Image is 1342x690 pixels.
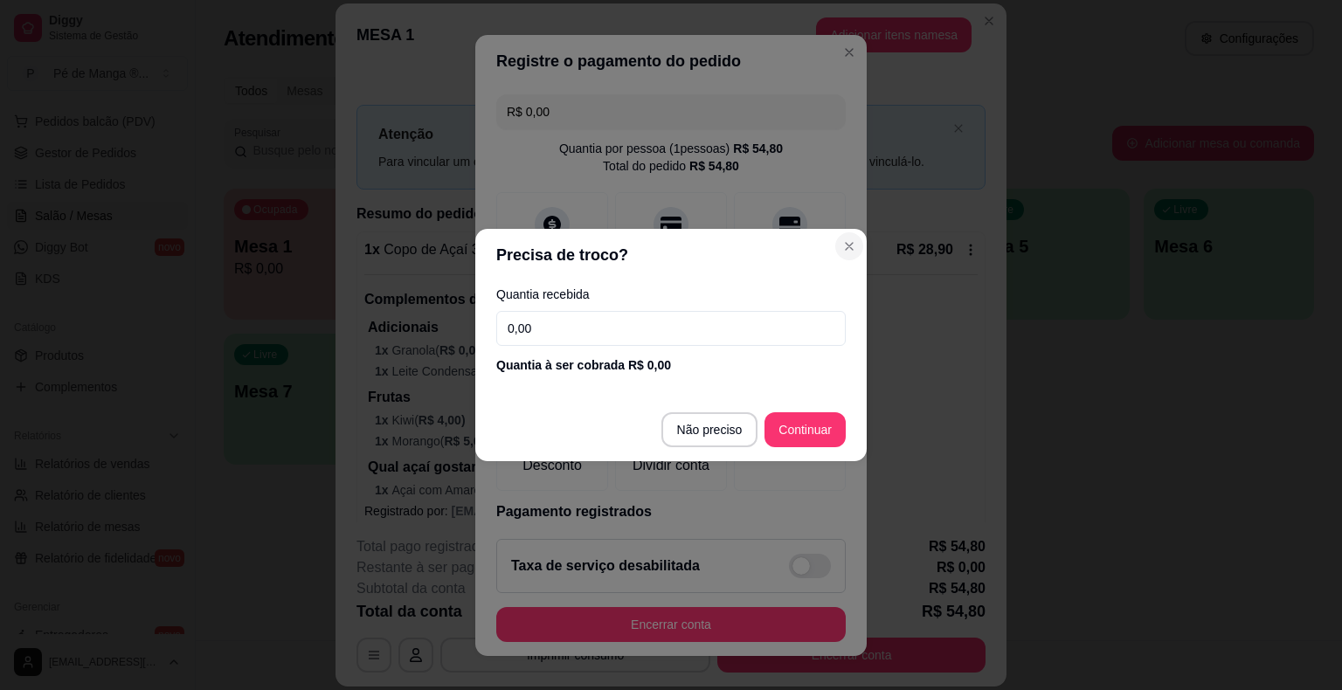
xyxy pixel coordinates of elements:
button: Close [835,232,863,260]
label: Quantia recebida [496,288,846,300]
button: Não preciso [661,412,758,447]
button: Continuar [764,412,846,447]
header: Precisa de troco? [475,229,867,281]
div: Quantia à ser cobrada R$ 0,00 [496,356,846,374]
